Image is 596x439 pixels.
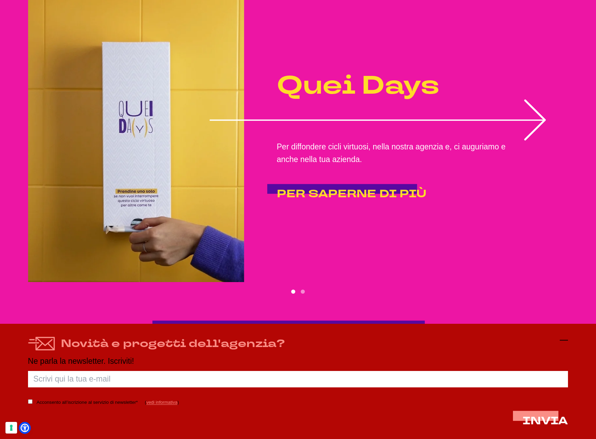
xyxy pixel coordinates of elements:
button: INVIA [523,415,568,427]
span: PER SAPERNE DI PIÙ [277,186,426,201]
button: Go to slide 2 [301,290,305,294]
span: ( ) [145,400,179,405]
label: Acconsento all’iscrizione al servizio di newsletter* [37,398,138,407]
a: PER SAPERNE DI PIÙ [277,188,426,200]
input: Scrivi qui la tua e-mail [28,371,568,387]
h4: Novità e progetti dell'agenzia? [61,336,285,351]
span: INVIA [523,413,568,428]
h4: Quei Days [277,72,557,99]
a: vedi informativa [146,400,177,405]
ul: Select a slide to show [28,288,568,296]
p: Per diffondere cicli virtuosi, nella nostra agenzia e, ci auguriamo e anche nella tua azienda. [277,141,557,166]
span: TUTTI I NOSTRI FLIRTING TOOLS QUI [162,323,434,337]
button: Le tue preferenze relative al consenso per le tecnologie di tracciamento [5,422,17,434]
a: Open Accessibility Menu [21,424,29,432]
button: Go to slide 1 [291,290,295,294]
p: Ne parla la newsletter. Iscriviti! [28,357,568,365]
